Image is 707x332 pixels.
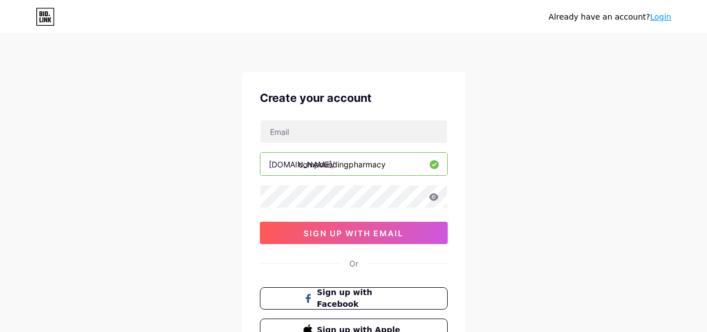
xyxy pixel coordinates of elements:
span: sign up with email [303,228,404,238]
a: Login [650,12,671,21]
button: sign up with email [260,222,448,244]
input: username [260,153,447,175]
div: [DOMAIN_NAME]/ [269,158,335,170]
div: Or [349,258,358,269]
div: Already have an account? [549,11,671,23]
div: Create your account [260,90,448,106]
span: Sign up with Facebook [317,287,404,310]
input: Email [260,120,447,143]
button: Sign up with Facebook [260,287,448,310]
